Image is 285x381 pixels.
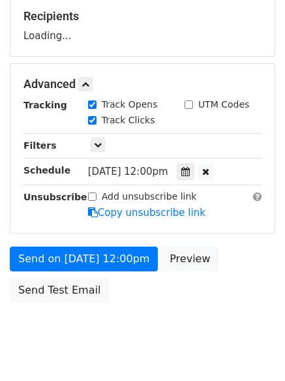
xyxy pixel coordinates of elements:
[10,247,158,271] a: Send on [DATE] 12:00pm
[220,318,285,381] iframe: Chat Widget
[102,114,155,127] label: Track Clicks
[23,165,70,175] strong: Schedule
[102,98,158,112] label: Track Opens
[23,192,87,202] strong: Unsubscribe
[23,9,262,23] h5: Recipients
[88,166,168,177] span: [DATE] 12:00pm
[161,247,218,271] a: Preview
[23,100,67,110] strong: Tracking
[198,98,249,112] label: UTM Codes
[88,207,205,219] a: Copy unsubscribe link
[102,190,197,204] label: Add unsubscribe link
[23,9,262,43] div: Loading...
[23,140,57,151] strong: Filters
[10,278,109,303] a: Send Test Email
[23,77,262,91] h5: Advanced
